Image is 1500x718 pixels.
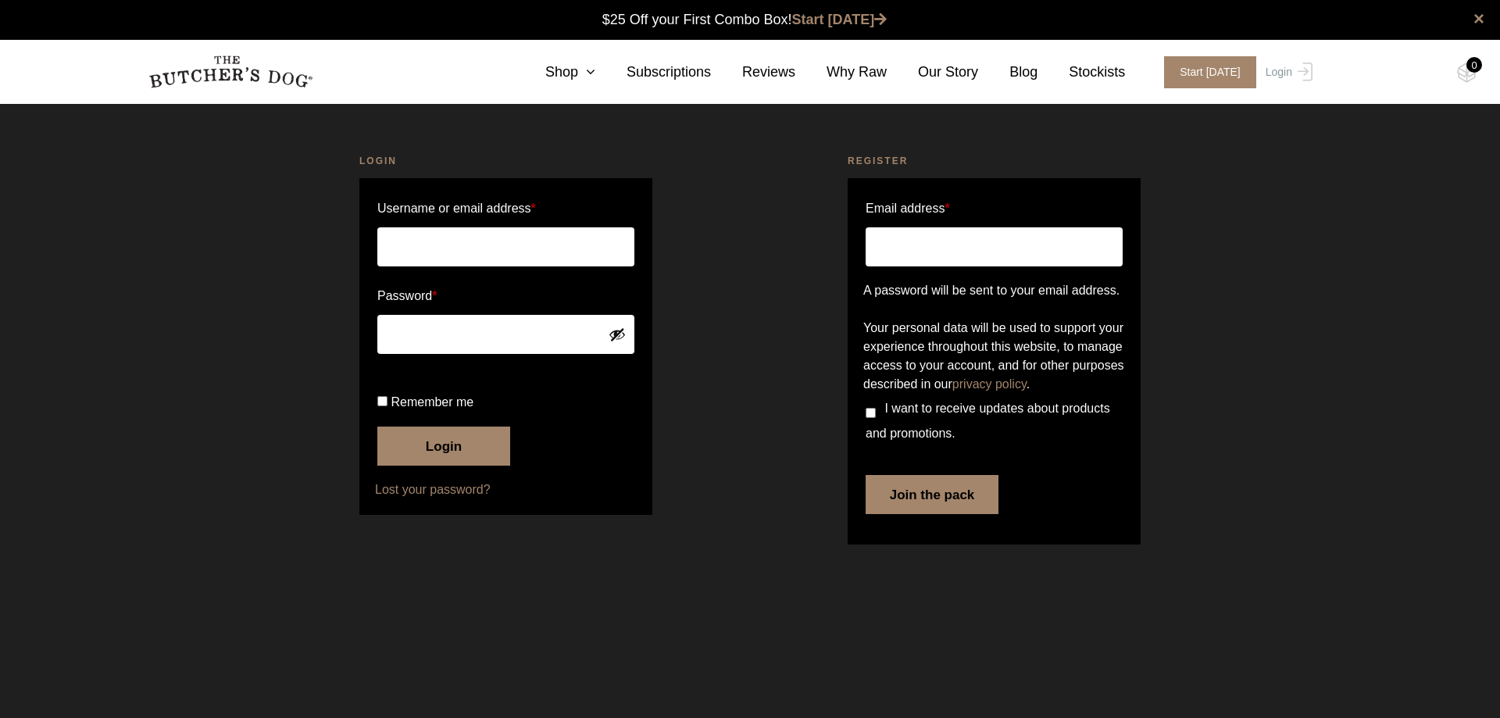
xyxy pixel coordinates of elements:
a: close [1473,9,1484,28]
div: 0 [1466,57,1482,73]
input: Remember me [377,396,387,406]
a: Start [DATE] [1148,56,1262,88]
button: Join the pack [866,475,998,514]
label: Email address [866,196,950,221]
a: Stockists [1037,62,1125,83]
label: Username or email address [377,196,634,221]
span: Start [DATE] [1164,56,1256,88]
input: I want to receive updates about products and promotions. [866,408,876,418]
a: privacy policy [952,377,1027,391]
img: TBD_Cart-Empty.png [1457,63,1477,83]
a: Our Story [887,62,978,83]
h2: Login [359,153,652,169]
p: Your personal data will be used to support your experience throughout this website, to manage acc... [863,319,1125,394]
a: Reviews [711,62,795,83]
a: Subscriptions [595,62,711,83]
a: Why Raw [795,62,887,83]
button: Show password [609,326,626,343]
span: Remember me [391,395,473,409]
a: Start [DATE] [792,12,887,27]
a: Login [1262,56,1312,88]
a: Lost your password? [375,480,637,499]
button: Login [377,427,510,466]
h2: Register [848,153,1141,169]
a: Blog [978,62,1037,83]
a: Shop [514,62,595,83]
p: A password will be sent to your email address. [863,281,1125,300]
label: Password [377,284,634,309]
span: I want to receive updates about products and promotions. [866,402,1110,440]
